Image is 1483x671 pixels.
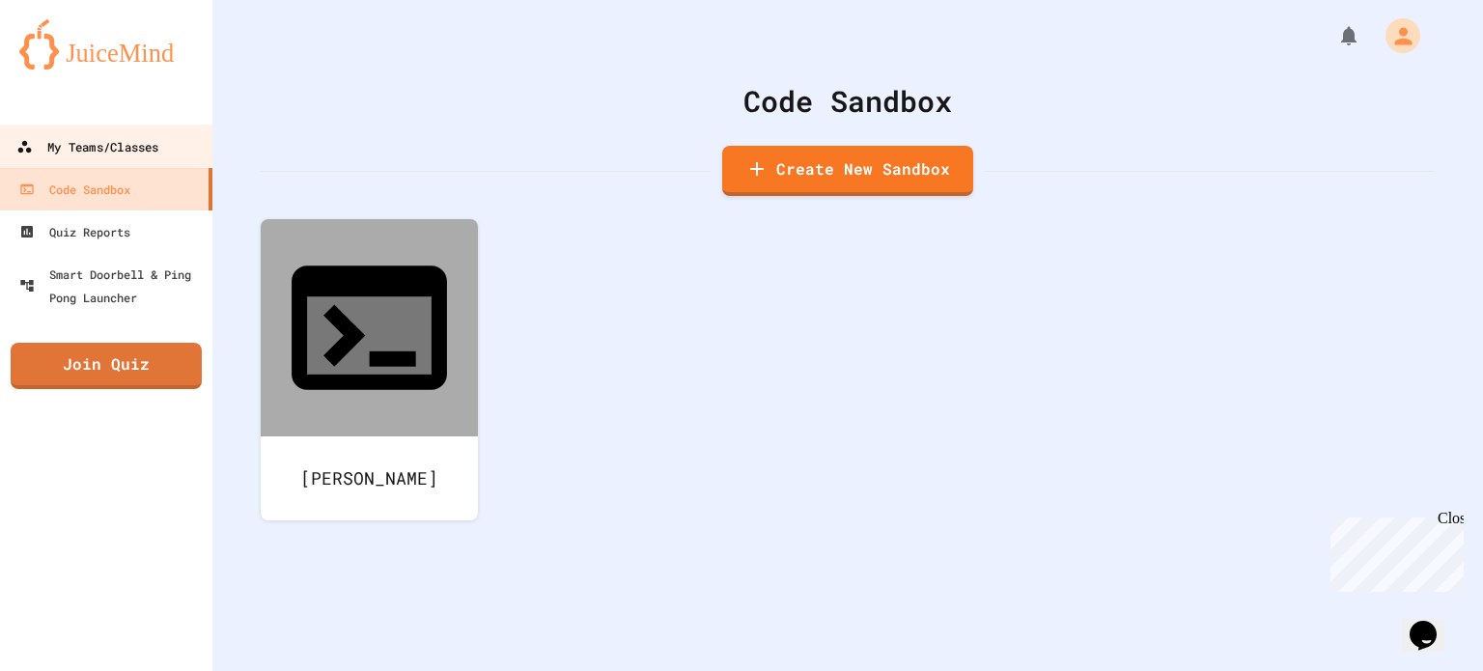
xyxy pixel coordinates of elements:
[261,79,1435,123] div: Code Sandbox
[722,146,973,196] a: Create New Sandbox
[19,19,193,70] img: logo-orange.svg
[19,263,205,309] div: Smart Doorbell & Ping Pong Launcher
[261,436,478,520] div: [PERSON_NAME]
[1402,594,1464,652] iframe: chat widget
[261,219,478,520] a: [PERSON_NAME]
[1301,19,1365,52] div: My Notifications
[1365,14,1425,58] div: My Account
[1323,510,1464,592] iframe: chat widget
[19,178,130,201] div: Code Sandbox
[8,8,133,123] div: Chat with us now!Close
[11,343,202,389] a: Join Quiz
[19,220,130,243] div: Quiz Reports
[16,135,158,159] div: My Teams/Classes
